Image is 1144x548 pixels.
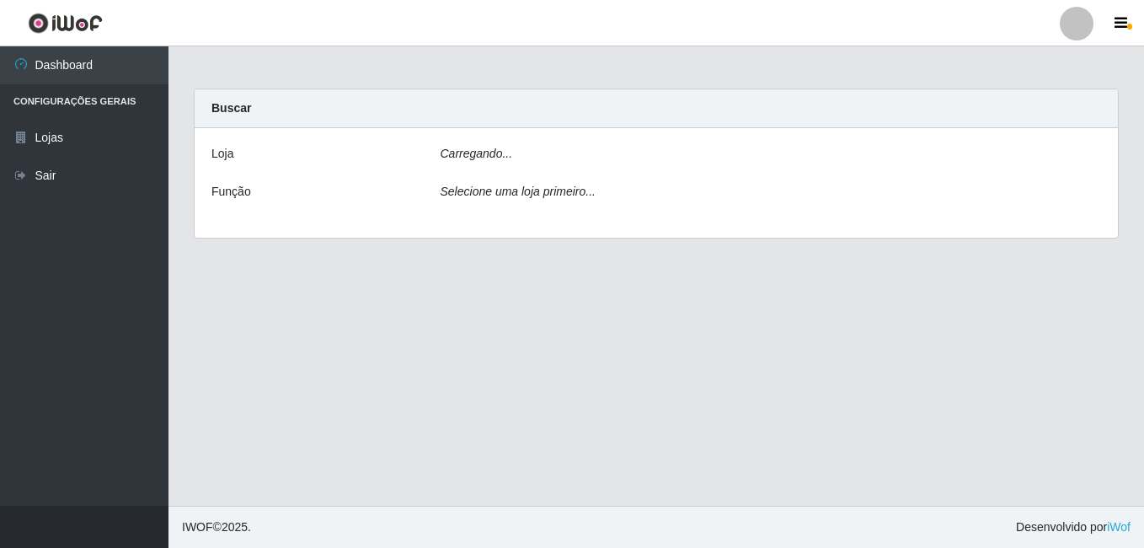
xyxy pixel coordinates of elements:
[1107,520,1131,534] a: iWof
[182,520,213,534] span: IWOF
[1016,518,1131,536] span: Desenvolvido por
[182,518,251,536] span: © 2025 .
[441,185,596,198] i: Selecione uma loja primeiro...
[211,183,251,201] label: Função
[28,13,103,34] img: CoreUI Logo
[441,147,513,160] i: Carregando...
[211,101,251,115] strong: Buscar
[211,145,233,163] label: Loja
